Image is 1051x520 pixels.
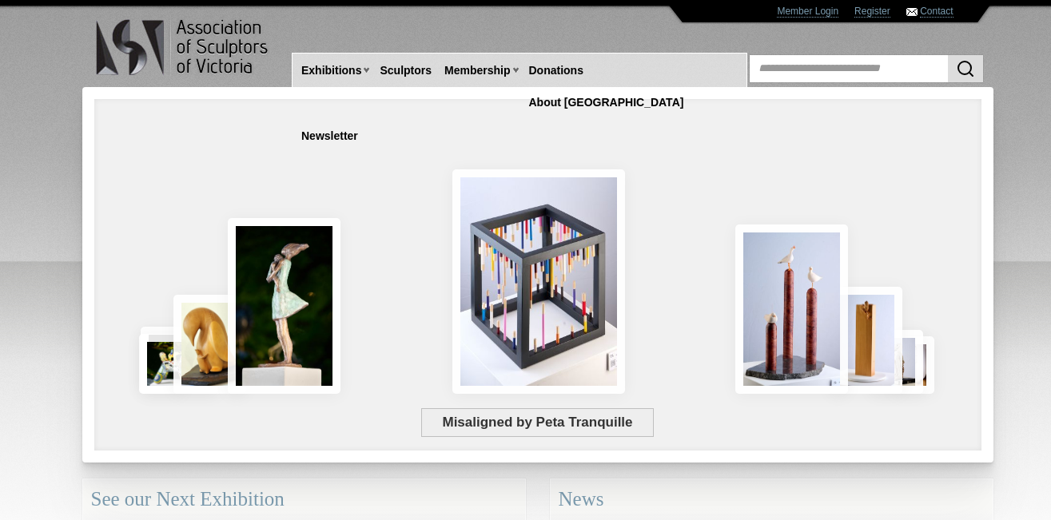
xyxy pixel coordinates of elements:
a: Register [854,6,890,18]
a: Sculptors [373,56,438,85]
a: Newsletter [295,121,364,151]
a: Exhibitions [295,56,368,85]
span: Misaligned by Peta Tranquille [421,408,654,437]
a: Member Login [777,6,838,18]
img: Rising Tides [735,224,848,394]
a: Contact [920,6,953,18]
img: Misaligned [452,169,625,394]
a: About [GEOGRAPHIC_DATA] [523,88,691,117]
img: logo.png [95,16,271,79]
img: Search [956,59,975,78]
a: Donations [523,56,590,85]
img: Connection [228,218,341,394]
a: Membership [438,56,516,85]
img: Contact ASV [906,8,918,16]
img: Little Frog. Big Climb [830,287,902,394]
